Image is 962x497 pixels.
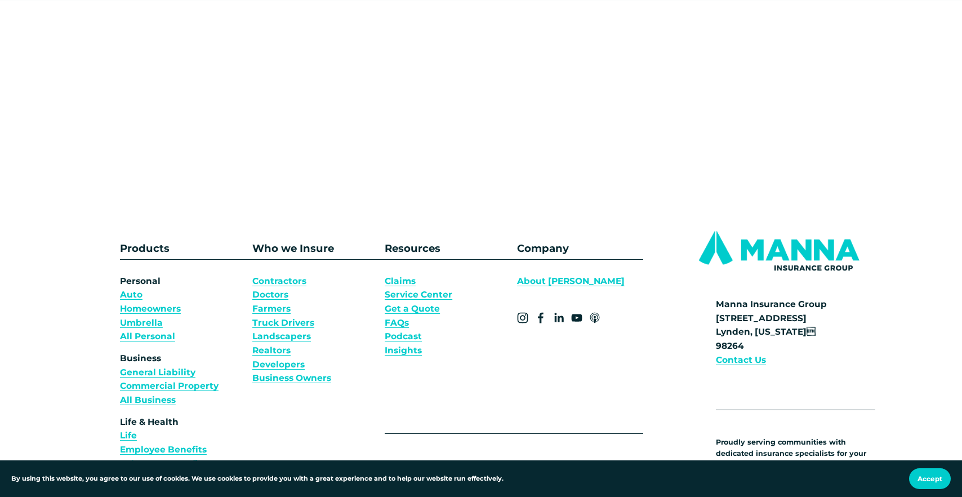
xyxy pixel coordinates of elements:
a: Umbrella [120,316,163,330]
a: Apple Podcasts [589,312,600,323]
a: Contact Us [716,353,766,367]
p: Company [517,240,643,256]
a: Claims [385,274,416,289]
a: All Business [120,393,176,407]
a: Service Center [385,288,452,302]
a: All Personal [120,330,175,344]
p: Find out what it’s like to be #MannaFam: [385,460,610,492]
a: LinkedIn [553,312,564,323]
a: Facebook [535,312,546,323]
a: Voluntary Benefits [120,457,206,471]
p: Resources [385,240,511,256]
a: FAQs [385,316,409,330]
p: Who we Insure [252,240,378,256]
a: Get a Quote [385,302,440,316]
a: Employee Benefits [120,443,207,457]
p: Personal [120,274,246,344]
a: Insights [385,344,422,358]
a: Life [120,429,137,443]
p: Business [120,352,246,407]
p: Products [120,240,213,256]
p: Proudly serving communities with dedicated insurance specialists for your custom insurance plan. [716,437,875,471]
a: Instagram [517,312,528,323]
a: About [PERSON_NAME] [517,274,625,289]
p: By using this website, you agree to our use of cookies. We use cookies to provide you with a grea... [11,474,504,484]
a: Homeowners [120,302,181,316]
span: Accept [918,474,942,483]
a: General Liability [120,366,195,380]
a: Business Owners [252,371,331,385]
button: Accept [909,468,951,489]
a: Podcast [385,330,422,344]
p: Life & Health [120,415,246,485]
a: Commercial Property [120,379,219,393]
a: YouTube [571,312,582,323]
strong: Contact Us [716,354,766,365]
strong: Manna Insurance Group [STREET_ADDRESS] Lynden, [US_STATE] 98264 [716,299,827,351]
a: ContractorsDoctorsFarmersTruck DriversLandscapersRealtorsDevelopers [252,274,314,371]
a: Auto [120,288,142,302]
